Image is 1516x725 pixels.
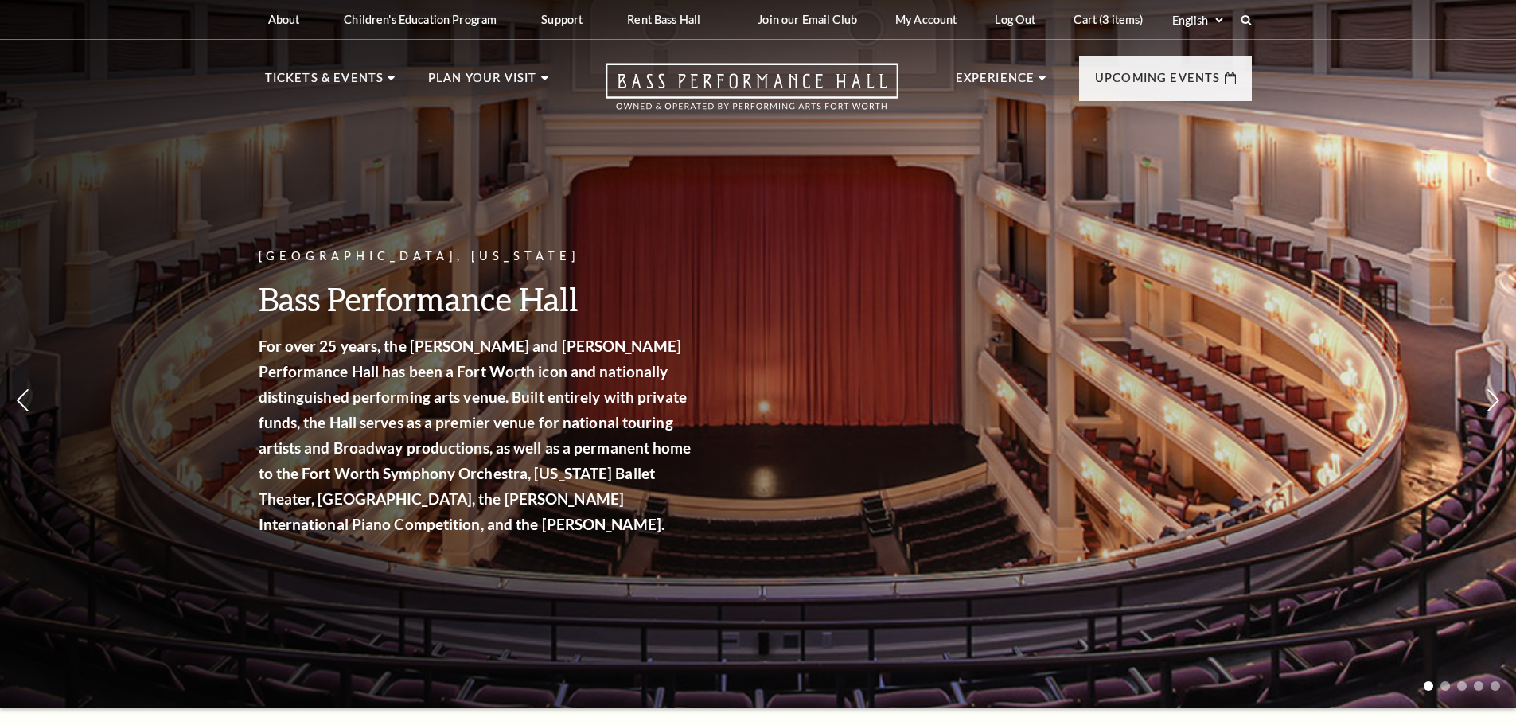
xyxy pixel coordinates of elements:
[956,68,1035,97] p: Experience
[1169,13,1226,28] select: Select:
[627,13,700,26] p: Rent Bass Hall
[428,68,537,97] p: Plan Your Visit
[268,13,300,26] p: About
[259,247,696,267] p: [GEOGRAPHIC_DATA], [US_STATE]
[541,13,583,26] p: Support
[344,13,497,26] p: Children's Education Program
[259,279,696,319] h3: Bass Performance Hall
[259,337,692,533] strong: For over 25 years, the [PERSON_NAME] and [PERSON_NAME] Performance Hall has been a Fort Worth ico...
[1095,68,1221,97] p: Upcoming Events
[265,68,384,97] p: Tickets & Events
